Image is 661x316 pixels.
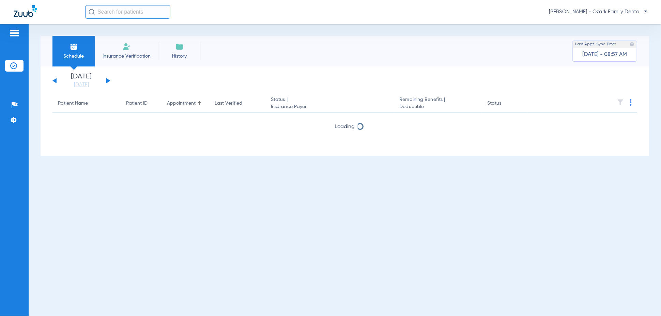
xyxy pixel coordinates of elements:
li: [DATE] [61,73,102,88]
div: Last Verified [215,100,260,107]
span: Loading [335,124,355,130]
iframe: Chat Widget [627,283,661,316]
th: Status [482,94,528,113]
span: Deductible [400,103,476,110]
img: Schedule [70,43,78,51]
img: group-dot-blue.svg [630,99,632,106]
div: Appointment [167,100,204,107]
span: Schedule [58,53,90,60]
div: Patient Name [58,100,115,107]
div: Last Verified [215,100,242,107]
img: Manual Insurance Verification [123,43,131,51]
img: Zuub Logo [14,5,37,17]
span: [DATE] - 08:57 AM [583,51,627,58]
img: last sync help info [630,42,634,47]
img: filter.svg [617,99,624,106]
span: Insurance Verification [100,53,153,60]
input: Search for patients [85,5,170,19]
div: Patient ID [126,100,148,107]
div: Patient ID [126,100,156,107]
div: Patient Name [58,100,88,107]
th: Status | [265,94,394,113]
span: History [163,53,196,60]
span: Insurance Payer [271,103,389,110]
span: [PERSON_NAME] - Ozark Family Dental [549,9,647,15]
div: Appointment [167,100,196,107]
img: History [175,43,184,51]
img: Search Icon [89,9,95,15]
span: Last Appt. Sync Time: [575,41,616,48]
a: [DATE] [61,81,102,88]
img: hamburger-icon [9,29,20,37]
th: Remaining Benefits | [394,94,482,113]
